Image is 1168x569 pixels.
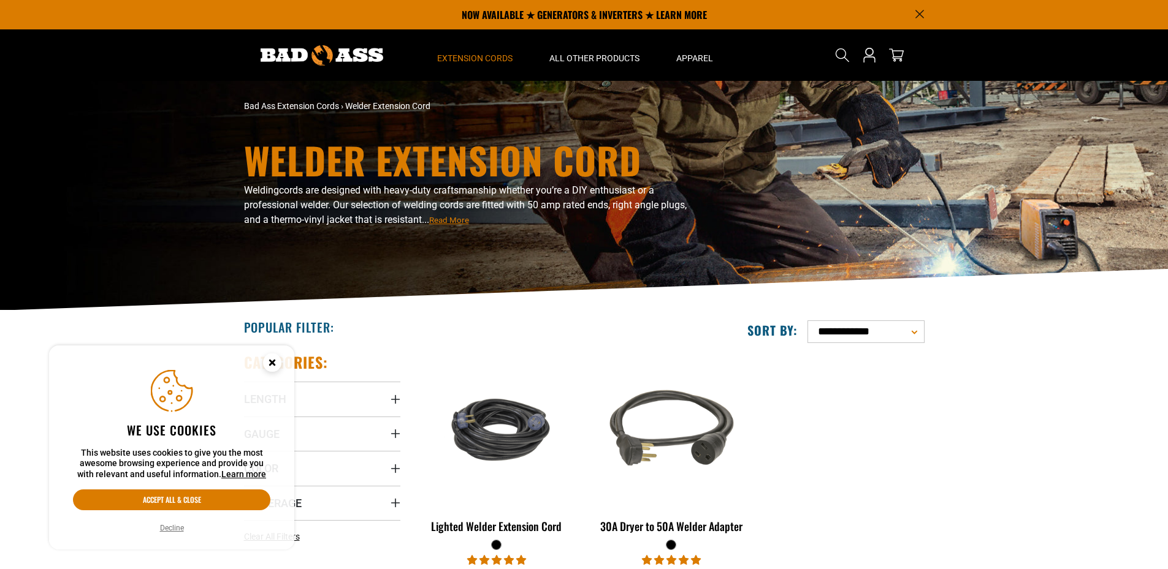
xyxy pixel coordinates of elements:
button: Decline [156,522,188,534]
h2: We use cookies [73,422,270,438]
summary: Apparel [658,29,731,81]
summary: Amperage [244,486,400,520]
span: Welder Extension Cord [345,101,430,111]
img: Bad Ass Extension Cords [261,45,383,66]
button: Accept all & close [73,489,270,510]
span: Read More [429,216,469,225]
div: Lighted Welder Extension Cord [419,521,575,532]
img: black [419,382,574,477]
a: Bad Ass Extension Cords [244,101,339,111]
summary: Search [833,45,852,65]
span: Apparel [676,53,713,64]
summary: All Other Products [531,29,658,81]
a: black Lighted Welder Extension Cord [419,353,575,539]
summary: Length [244,382,400,416]
label: Sort by: [747,322,798,338]
h1: Welder Extension Cord [244,141,692,178]
nav: breadcrumbs [244,100,692,113]
h2: Popular Filter: [244,319,334,335]
summary: Gauge [244,416,400,451]
summary: Color [244,451,400,485]
a: black 30A Dryer to 50A Welder Adapter [593,353,749,539]
span: 5.00 stars [642,554,701,566]
span: › [341,101,343,111]
span: Extension Cords [437,53,513,64]
span: cords are designed with heavy-duty craftsmanship whether you’re a DIY enthusiast or a professiona... [244,184,687,225]
aside: Cookie Consent [49,345,294,550]
p: Welding [244,183,692,227]
span: All Other Products [549,53,639,64]
span: 5.00 stars [467,554,526,566]
p: This website uses cookies to give you the most awesome browsing experience and provide you with r... [73,448,270,480]
img: black [594,359,749,500]
div: 30A Dryer to 50A Welder Adapter [593,521,749,532]
summary: Extension Cords [419,29,531,81]
a: Learn more [221,469,266,479]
